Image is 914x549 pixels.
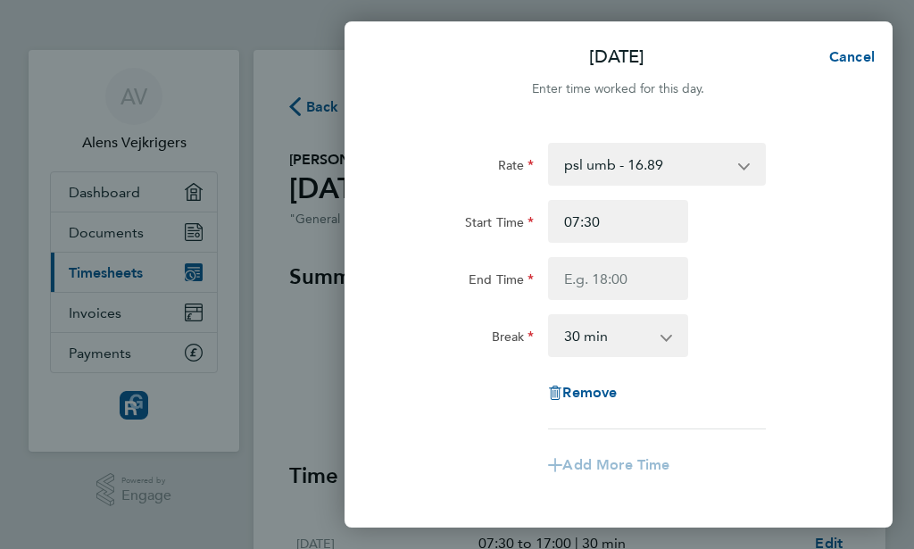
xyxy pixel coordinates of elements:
input: E.g. 08:00 [548,200,688,243]
label: Break [492,329,535,350]
p: [DATE] [589,45,644,70]
label: Start Time [465,214,535,236]
button: Cancel [801,39,893,75]
label: Rate [498,157,535,179]
div: Enter time worked for this day. [345,79,893,100]
input: E.g. 18:00 [548,257,688,300]
span: Remove [562,384,617,401]
label: End Time [469,271,534,293]
button: Remove [548,386,617,400]
span: Cancel [824,48,875,65]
